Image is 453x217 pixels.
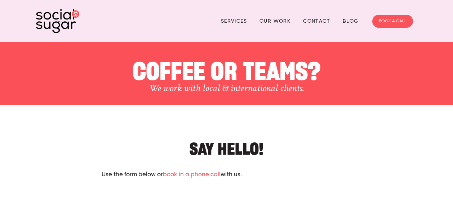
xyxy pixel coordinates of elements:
a: Services [221,15,247,27]
h2: Say hello! [102,134,351,156]
p: Use the form below or with us. [102,170,351,180]
a: Blog [343,15,359,27]
h3: We work with local & international clients. [62,82,391,94]
a: BOOK A CALL [372,15,413,28]
a: Our Work [259,15,290,27]
h1: COFFEE OR TEAMS? [62,53,391,82]
a: book in a phone call [163,172,221,178]
img: SocialSugar [36,9,79,33]
a: Contact [303,15,330,27]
